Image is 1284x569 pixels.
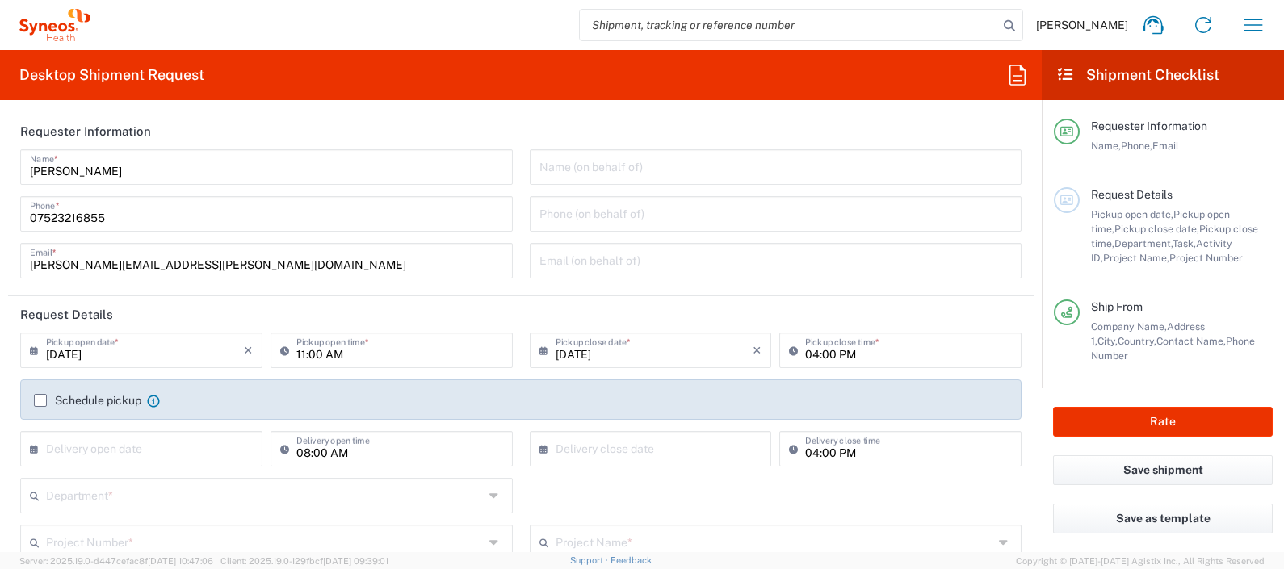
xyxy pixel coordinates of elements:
[1121,140,1152,152] span: Phone,
[1091,119,1207,132] span: Requester Information
[1152,140,1179,152] span: Email
[580,10,998,40] input: Shipment, tracking or reference number
[34,394,141,407] label: Schedule pickup
[244,337,253,363] i: ×
[1114,237,1173,249] span: Department,
[1016,554,1265,568] span: Copyright © [DATE]-[DATE] Agistix Inc., All Rights Reserved
[20,307,113,323] h2: Request Details
[1103,252,1169,264] span: Project Name,
[1091,320,1167,333] span: Company Name,
[323,556,388,566] span: [DATE] 09:39:01
[753,337,762,363] i: ×
[19,65,204,85] h2: Desktop Shipment Request
[19,556,213,566] span: Server: 2025.19.0-d447cefac8f
[1053,504,1273,533] button: Save as template
[148,556,213,566] span: [DATE] 10:47:06
[1036,18,1128,32] span: [PERSON_NAME]
[1091,140,1121,152] span: Name,
[1056,65,1219,85] h2: Shipment Checklist
[1097,335,1118,347] span: City,
[1091,300,1143,313] span: Ship From
[1173,237,1196,249] span: Task,
[1169,252,1243,264] span: Project Number
[611,555,652,565] a: Feedback
[20,123,151,140] h2: Requester Information
[1114,223,1199,235] span: Pickup close date,
[1156,335,1226,347] span: Contact Name,
[1118,335,1156,347] span: Country,
[1091,208,1173,220] span: Pickup open date,
[1053,407,1273,437] button: Rate
[1053,455,1273,485] button: Save shipment
[570,555,611,565] a: Support
[1091,188,1173,201] span: Request Details
[220,556,388,566] span: Client: 2025.19.0-129fbcf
